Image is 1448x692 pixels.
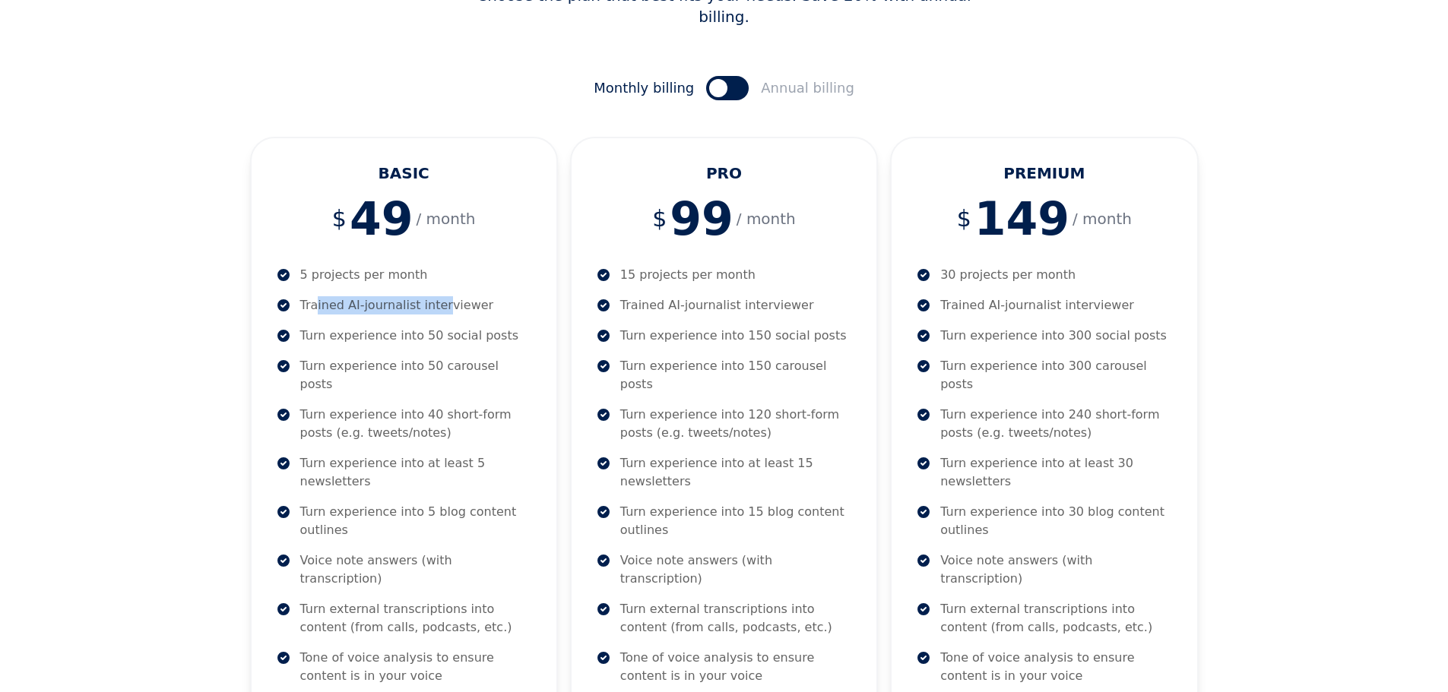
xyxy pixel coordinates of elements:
p: Tone of voice analysis to ensure content is in your voice [940,649,1172,685]
p: Turn external transcriptions into content (from calls, podcasts, etc.) [620,600,852,637]
p: Turn external transcriptions into content (from calls, podcasts, etc.) [300,600,532,637]
h3: PRO [596,163,852,184]
p: Trained AI-journalist interviewer [620,296,814,314]
p: Turn experience into at least 15 newsletters [620,454,852,491]
h3: PREMIUM [916,163,1172,184]
span: 99 [670,196,734,242]
span: $ [957,205,971,232]
p: Turn experience into 300 carousel posts [940,357,1172,393]
p: Turn experience into 240 short-form posts (e.g. tweets/notes) [940,406,1172,442]
p: Trained AI-journalist interviewer [300,296,494,314]
h3: BASIC [276,163,532,184]
span: 149 [974,196,1069,242]
p: Turn experience into 40 short-form posts (e.g. tweets/notes) [300,406,532,442]
p: Turn experience into 120 short-form posts (e.g. tweets/notes) [620,406,852,442]
p: Turn experience into 15 blog content outlines [620,503,852,539]
p: Turn experience into 300 social posts [940,327,1167,345]
p: Tone of voice analysis to ensure content is in your voice [620,649,852,685]
p: 15 projects per month [620,266,756,284]
p: 30 projects per month [940,266,1076,284]
p: Tone of voice analysis to ensure content is in your voice [300,649,532,685]
span: 49 [350,196,413,242]
p: Voice note answers (with transcription) [940,551,1172,588]
span: Annual billing [761,77,854,99]
span: / month [737,208,796,229]
p: Turn experience into 5 blog content outlines [300,503,532,539]
p: Trained AI-journalist interviewer [940,296,1134,314]
p: Turn external transcriptions into content (from calls, podcasts, etc.) [940,600,1172,637]
span: Monthly billing [594,77,694,99]
p: Turn experience into 150 social posts [620,327,847,345]
p: Voice note answers (with transcription) [300,551,532,588]
span: / month [416,208,475,229]
p: Turn experience into at least 30 newsletters [940,454,1172,491]
span: $ [332,205,347,232]
p: Turn experience into at least 5 newsletters [300,454,532,491]
p: 5 projects per month [300,266,428,284]
span: $ [652,205,667,232]
p: Turn experience into 30 blog content outlines [940,503,1172,539]
p: Turn experience into 50 social posts [300,327,519,345]
span: / month [1073,208,1132,229]
p: Turn experience into 50 carousel posts [300,357,532,393]
p: Turn experience into 150 carousel posts [620,357,852,393]
p: Voice note answers (with transcription) [620,551,852,588]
